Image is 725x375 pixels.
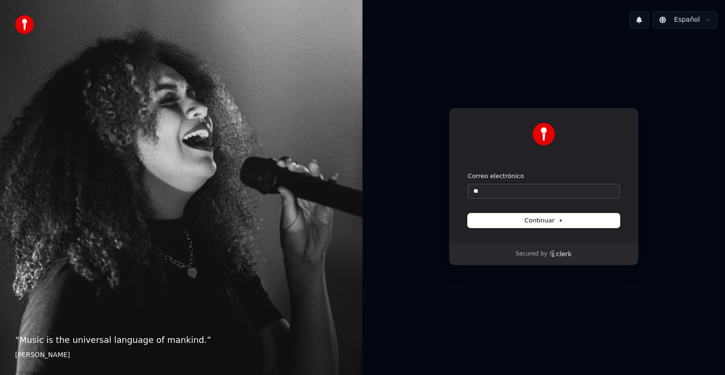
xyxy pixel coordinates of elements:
img: youka [15,15,34,34]
img: Youka [532,123,555,145]
span: Continuar [524,216,563,225]
a: Clerk logo [549,250,572,257]
footer: [PERSON_NAME] [15,350,347,360]
button: Continuar [468,213,620,228]
label: Correo electrónico [468,172,524,180]
p: “ Music is the universal language of mankind. ” [15,333,347,347]
p: Secured by [515,250,547,258]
